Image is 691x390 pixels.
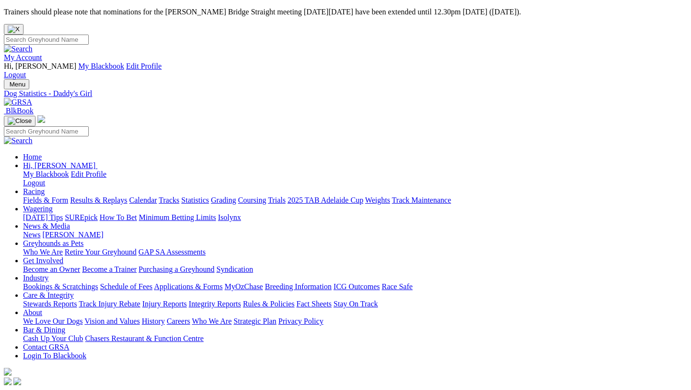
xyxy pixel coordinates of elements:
a: Dog Statistics - Daddy's Girl [4,89,687,98]
div: My Account [4,62,687,79]
a: Track Maintenance [392,196,451,204]
a: Wagering [23,205,53,213]
a: About [23,308,42,317]
img: X [8,25,20,33]
div: Bar & Dining [23,334,687,343]
a: SUREpick [65,213,97,221]
a: Vision and Values [84,317,140,325]
img: Search [4,136,33,145]
a: Race Safe [381,282,412,291]
a: Rules & Policies [243,300,295,308]
a: Cash Up Your Club [23,334,83,342]
a: Tracks [159,196,179,204]
a: Bookings & Scratchings [23,282,98,291]
a: Schedule of Fees [100,282,152,291]
div: Wagering [23,213,687,222]
a: Applications & Forms [154,282,223,291]
span: Menu [10,81,25,88]
a: News & Media [23,222,70,230]
a: Track Injury Rebate [79,300,140,308]
div: News & Media [23,231,687,239]
a: Greyhounds as Pets [23,239,83,247]
input: Search [4,126,89,136]
a: Purchasing a Greyhound [139,265,214,273]
div: Care & Integrity [23,300,687,308]
a: Care & Integrity [23,291,74,299]
div: Racing [23,196,687,205]
a: Home [23,153,42,161]
img: twitter.svg [13,378,21,385]
a: Contact GRSA [23,343,69,351]
div: Get Involved [23,265,687,274]
a: Get Involved [23,256,63,265]
a: We Love Our Dogs [23,317,83,325]
a: Chasers Restaurant & Function Centre [85,334,203,342]
a: Breeding Information [265,282,332,291]
a: Login To Blackbook [23,352,86,360]
a: Calendar [129,196,157,204]
a: Injury Reports [142,300,187,308]
a: Results & Replays [70,196,127,204]
a: Coursing [238,196,266,204]
div: Greyhounds as Pets [23,248,687,256]
a: Logout [23,179,45,187]
span: Hi, [PERSON_NAME] [23,161,95,170]
a: News [23,231,40,239]
a: 2025 TAB Adelaide Cup [287,196,363,204]
a: Weights [365,196,390,204]
a: Become a Trainer [82,265,137,273]
input: Search [4,35,89,45]
a: Edit Profile [71,170,107,178]
a: Retire Your Greyhound [65,248,137,256]
a: Logout [4,71,26,79]
div: Industry [23,282,687,291]
div: About [23,317,687,326]
img: GRSA [4,98,32,107]
a: Grading [211,196,236,204]
img: Search [4,45,33,53]
a: Who We Are [23,248,63,256]
a: Careers [167,317,190,325]
a: My Account [4,53,42,61]
a: Fields & Form [23,196,68,204]
a: MyOzChase [225,282,263,291]
a: Stay On Track [334,300,378,308]
a: Fact Sheets [297,300,332,308]
span: BlkBook [6,107,34,115]
img: logo-grsa-white.png [4,368,12,376]
a: BlkBook [4,107,34,115]
a: Privacy Policy [278,317,323,325]
a: My Blackbook [23,170,69,178]
a: My Blackbook [78,62,124,70]
div: Hi, [PERSON_NAME] [23,170,687,187]
a: Who We Are [192,317,232,325]
button: Toggle navigation [4,79,29,89]
a: Integrity Reports [189,300,241,308]
span: Hi, [PERSON_NAME] [4,62,76,70]
a: Hi, [PERSON_NAME] [23,161,97,170]
a: Racing [23,187,45,195]
a: ICG Outcomes [334,282,380,291]
a: Trials [268,196,286,204]
a: Bar & Dining [23,326,65,334]
img: Close [8,117,32,125]
a: [DATE] Tips [23,213,63,221]
a: How To Bet [100,213,137,221]
a: Syndication [216,265,253,273]
a: GAP SA Assessments [139,248,206,256]
button: Close [4,24,24,35]
a: Stewards Reports [23,300,77,308]
img: logo-grsa-white.png [37,115,45,123]
a: Become an Owner [23,265,80,273]
button: Toggle navigation [4,116,36,126]
a: Strategic Plan [234,317,276,325]
a: History [142,317,165,325]
p: Trainers should please note that nominations for the [PERSON_NAME] Bridge Straight meeting [DATE]... [4,8,687,16]
a: Minimum Betting Limits [139,213,216,221]
a: [PERSON_NAME] [42,231,103,239]
a: Edit Profile [126,62,162,70]
a: Industry [23,274,48,282]
img: facebook.svg [4,378,12,385]
a: Statistics [181,196,209,204]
